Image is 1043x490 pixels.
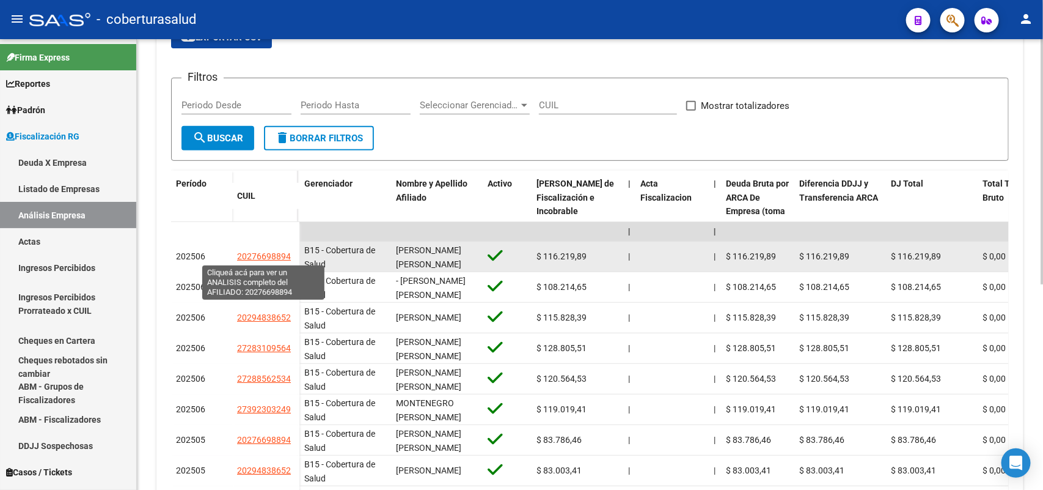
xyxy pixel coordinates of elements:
[628,435,630,445] span: |
[237,466,291,475] span: 20294838652
[628,251,630,261] span: |
[891,374,941,384] span: $ 120.564,53
[983,404,1006,414] span: $ 0,00
[396,429,461,453] span: [PERSON_NAME] [PERSON_NAME]
[799,251,849,261] span: $ 116.219,89
[628,282,630,292] span: |
[726,404,776,414] span: $ 119.019,41
[726,251,776,261] span: $ 116.219,89
[488,179,512,188] span: Activo
[628,179,631,188] span: |
[192,133,243,144] span: Buscar
[726,374,776,384] span: $ 120.564,53
[799,374,849,384] span: $ 120.564,53
[635,171,709,253] datatable-header-cell: Acta Fiscalizacion
[983,466,1006,475] span: $ 0,00
[721,171,794,253] datatable-header-cell: Deuda Bruta por ARCA De Empresa (toma en cuenta todos los afiliados)
[701,98,789,113] span: Mostrar totalizadores
[536,404,587,414] span: $ 119.019,41
[420,100,519,111] span: Seleccionar Gerenciador
[176,374,205,384] span: 202506
[237,191,255,201] span: CUIL
[299,171,391,253] datatable-header-cell: Gerenciador
[536,313,587,322] span: $ 115.828,39
[181,32,262,43] span: Exportar CSV
[171,171,232,222] datatable-header-cell: Período
[714,282,715,292] span: |
[396,245,461,269] span: [PERSON_NAME] [PERSON_NAME]
[714,466,715,475] span: |
[192,130,207,145] mat-icon: search
[799,179,878,202] span: Diferencia DDJJ y Transferencia ARCA
[237,374,291,384] span: 27288562534
[891,435,936,445] span: $ 83.786,46
[237,282,291,292] span: 20283108210
[237,313,291,322] span: 20294838652
[176,466,205,475] span: 202505
[640,179,692,202] span: Acta Fiscalizacion
[714,226,716,236] span: |
[304,429,375,453] span: B15 - Cobertura de Salud
[396,398,461,422] span: MONTENEGRO [PERSON_NAME]
[536,251,587,261] span: $ 116.219,89
[304,306,375,330] span: B15 - Cobertura de Salud
[891,282,941,292] span: $ 108.214,65
[181,69,224,86] h3: Filtros
[483,171,532,253] datatable-header-cell: Activo
[536,179,614,217] span: [PERSON_NAME] de Fiscalización e Incobrable
[396,179,467,202] span: Nombre y Apellido Afiliado
[891,404,941,414] span: $ 119.019,41
[237,343,291,353] span: 27283109564
[6,103,45,117] span: Padrón
[536,282,587,292] span: $ 108.214,65
[983,251,1006,261] span: $ 0,00
[176,343,205,353] span: 202506
[983,374,1006,384] span: $ 0,00
[396,337,461,361] span: [PERSON_NAME] [PERSON_NAME]
[628,226,631,236] span: |
[6,77,50,91] span: Reportes
[536,374,587,384] span: $ 120.564,53
[6,51,70,64] span: Firma Express
[304,368,375,392] span: B15 - Cobertura de Salud
[886,171,978,253] datatable-header-cell: DJ Total
[628,343,630,353] span: |
[891,251,941,261] span: $ 116.219,89
[1001,448,1031,478] div: Open Intercom Messenger
[532,171,623,253] datatable-header-cell: Deuda Bruta Neto de Fiscalización e Incobrable
[891,179,923,188] span: DJ Total
[176,313,205,322] span: 202506
[396,466,461,475] span: [PERSON_NAME]
[6,466,72,479] span: Casos / Tickets
[714,251,715,261] span: |
[714,313,715,322] span: |
[714,374,715,384] span: |
[176,179,207,188] span: Período
[726,435,771,445] span: $ 83.786,46
[983,435,1006,445] span: $ 0,00
[628,313,630,322] span: |
[396,313,461,322] span: [PERSON_NAME]
[714,435,715,445] span: |
[237,404,291,414] span: 27392303249
[726,282,776,292] span: $ 108.214,65
[536,466,582,475] span: $ 83.003,41
[176,251,205,261] span: 202506
[726,179,789,244] span: Deuda Bruta por ARCA De Empresa (toma en cuenta todos los afiliados)
[10,12,24,26] mat-icon: menu
[264,126,374,150] button: Borrar Filtros
[628,404,630,414] span: |
[726,313,776,322] span: $ 115.828,39
[396,276,466,300] span: - [PERSON_NAME] [PERSON_NAME]
[304,179,353,188] span: Gerenciador
[983,282,1006,292] span: $ 0,00
[714,179,716,188] span: |
[726,466,771,475] span: $ 83.003,41
[232,183,299,209] datatable-header-cell: CUIL
[304,398,375,422] span: B15 - Cobertura de Salud
[799,404,849,414] span: $ 119.019,41
[176,282,205,292] span: 202506
[391,171,483,253] datatable-header-cell: Nombre y Apellido Afiliado
[623,171,635,253] datatable-header-cell: |
[794,171,886,253] datatable-header-cell: Diferencia DDJJ y Transferencia ARCA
